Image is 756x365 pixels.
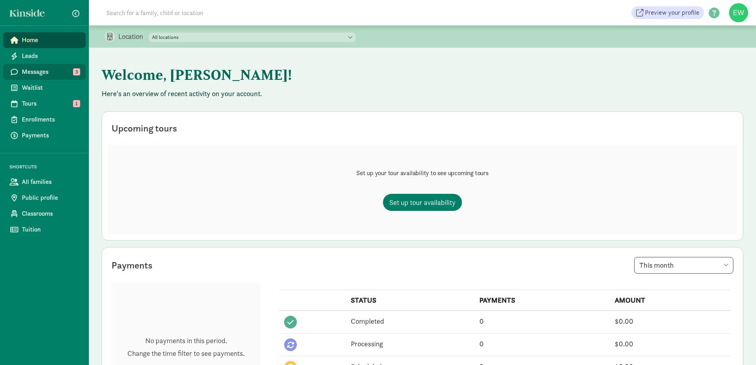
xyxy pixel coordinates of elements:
[127,349,244,358] p: Change the time filter to see payments.
[615,316,725,326] div: $0.00
[3,32,86,48] a: Home
[22,225,79,234] span: Tuition
[610,290,730,311] th: AMOUNT
[3,190,86,206] a: Public profile
[3,206,86,222] a: Classrooms
[645,8,699,17] span: Preview your profile
[118,32,149,41] p: Location
[73,100,80,107] span: 1
[22,131,79,140] span: Payments
[3,112,86,127] a: Enrollments
[356,168,489,178] p: Set up your tour availability to see upcoming tours
[22,67,79,77] span: Messages
[615,338,725,349] div: $0.00
[22,193,79,203] span: Public profile
[112,121,177,135] div: Upcoming tours
[389,197,456,208] span: Set up tour availability
[3,127,86,143] a: Payments
[3,80,86,96] a: Waitlist
[102,89,743,98] p: Here's an overview of recent activity on your account.
[351,338,470,349] div: Processing
[475,290,610,311] th: PAYMENTS
[479,338,606,349] div: 0
[22,209,79,218] span: Classrooms
[22,177,79,187] span: All families
[102,5,324,21] input: Search for a family, child or location
[22,51,79,61] span: Leads
[351,316,470,326] div: Completed
[716,327,756,365] iframe: Chat Widget
[22,99,79,108] span: Tours
[3,96,86,112] a: Tours 1
[3,222,86,238] a: Tuition
[112,258,152,272] div: Payments
[127,336,244,346] p: No payments in this period.
[22,115,79,124] span: Enrollments
[22,35,79,45] span: Home
[3,174,86,190] a: All families
[3,48,86,64] a: Leads
[73,68,80,75] span: 3
[383,194,462,211] a: Set up tour availability
[631,6,704,19] a: Preview your profile
[102,60,494,89] h1: Welcome, [PERSON_NAME]!
[479,316,606,326] div: 0
[346,290,475,311] th: STATUS
[3,64,86,80] a: Messages 3
[22,83,79,93] span: Waitlist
